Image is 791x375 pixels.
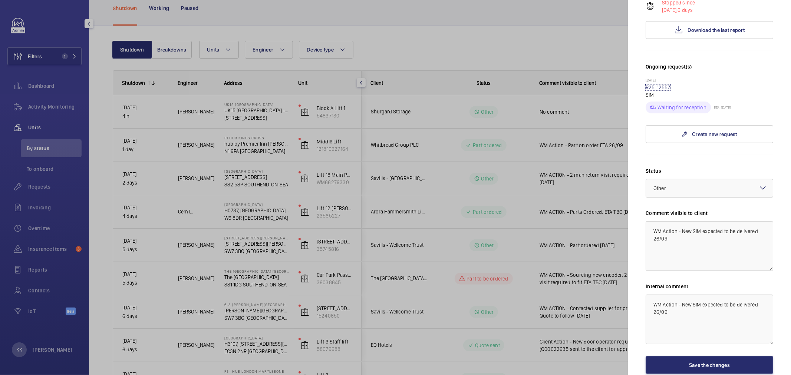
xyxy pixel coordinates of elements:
[662,7,678,13] span: [DATE],
[646,356,773,374] button: Save the changes
[653,185,666,191] span: Other
[646,91,773,99] p: SIM
[646,21,773,39] button: Download the last report
[646,167,773,175] label: Status
[711,105,731,110] p: ETA: [DATE]
[657,104,706,111] p: Waiting for reception
[646,84,670,90] a: R25-12557
[688,27,745,33] span: Download the last report
[646,125,773,143] a: Create new request
[646,78,773,84] p: [DATE]
[646,209,773,217] label: Comment visible to client
[646,283,773,290] label: Internal comment
[662,6,695,14] p: 6 days
[646,63,773,78] h3: Ongoing request(s)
